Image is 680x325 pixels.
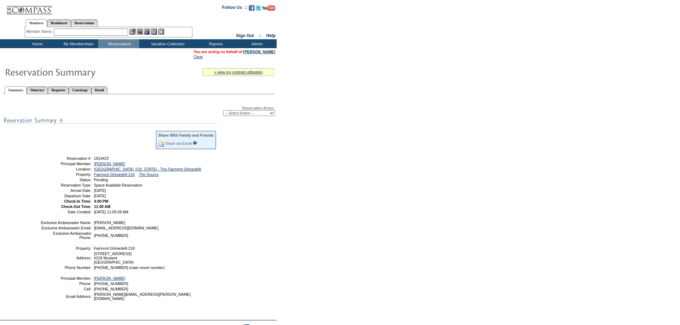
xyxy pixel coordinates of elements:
span: [PERSON_NAME][EMAIL_ADDRESS][PERSON_NAME][DOMAIN_NAME] [94,292,191,301]
img: View [137,29,143,35]
td: Status: [40,178,91,182]
a: Subscribe to our YouTube Channel [262,7,275,11]
img: Reservaton Summary [5,65,147,79]
img: Impersonate [144,29,150,35]
a: Help [266,33,276,38]
a: Itinerary [27,86,48,94]
td: Phone Number: [40,265,91,270]
td: Property: [40,246,91,250]
td: Reservations [98,39,139,48]
a: Reservations [71,19,98,27]
td: Departure Date: [40,194,91,198]
a: [PERSON_NAME] [94,276,125,280]
span: 1819423 [94,156,109,161]
span: :: [259,33,262,38]
span: [PHONE_NUMBER] [94,287,128,291]
td: Home [16,39,57,48]
span: [DATE] [94,194,106,198]
span: You are acting on behalf of: [193,50,275,54]
td: Cell: [40,287,91,291]
td: Date Created: [40,210,91,214]
a: The Source [139,172,158,177]
img: Follow us on Twitter [256,5,261,11]
img: subTtlResSummary.gif [4,116,218,125]
div: Share With Family and Friends [158,133,214,137]
span: [PERSON_NAME] [94,220,125,225]
td: Exclusive Ambassador Phone: [40,231,91,240]
span: [PHONE_NUMBER] [94,233,128,238]
span: [DATE] 11:09:28 AM [94,210,128,214]
div: Reservation Action: [4,106,275,116]
a: Members [26,19,47,27]
span: Fairmont Ghirardelli 218 [94,246,135,250]
a: [PERSON_NAME] [94,162,125,166]
span: [DATE] [94,188,106,193]
td: Property: [40,172,91,177]
img: Become our fan on Facebook [249,5,255,11]
td: Vacation Collection [139,39,195,48]
td: Arrival Date: [40,188,91,193]
strong: Check-Out Time: [61,204,91,209]
a: Follow us on Twitter [256,7,261,11]
img: Reservations [151,29,157,35]
td: Exclusive Ambassador Email: [40,226,91,230]
input: What is this? [193,141,197,145]
a: Sign Out [236,33,254,38]
a: Fairmont Ghirardelli 218 [94,172,135,177]
img: b_calculator.gif [158,29,164,35]
a: Requests [48,86,69,94]
img: b_edit.gif [130,29,136,35]
td: Admin [236,39,277,48]
span: 11:00 AM [94,204,110,209]
a: Share via Email [165,141,192,146]
td: Reservation Type: [40,183,91,187]
td: Principal Member: [40,276,91,280]
a: Residences [47,19,71,27]
td: Follow Us :: [222,4,247,13]
td: Email Address: [40,292,91,301]
img: Subscribe to our YouTube Channel [262,5,275,11]
a: [PERSON_NAME] [243,50,275,54]
td: Phone: [40,281,91,286]
span: [STREET_ADDRESS] #218 Mustard [GEOGRAPHIC_DATA] [94,252,134,264]
a: Concierge [69,86,91,94]
a: Detail [91,86,108,94]
td: Reservation #: [40,156,91,161]
span: 4:00 PM [94,199,108,203]
a: Summary [5,86,27,94]
td: Location: [40,167,91,171]
span: [PHONE_NUMBER] [94,281,128,286]
td: Exclusive Ambassador Name: [40,220,91,225]
a: Become our fan on Facebook [249,7,255,11]
td: Principal Member: [40,162,91,166]
a: » view my contract utilization [214,70,263,74]
td: My Memberships [57,39,98,48]
strong: Check-In Time: [64,199,91,203]
a: [GEOGRAPHIC_DATA], [US_STATE] - The Fairmont Ghirardelli [94,167,201,171]
a: Clear [193,55,203,59]
span: [PHONE_NUMBER] (main resort number) [94,265,165,270]
span: Space Available Reservation [94,183,142,187]
span: [EMAIL_ADDRESS][DOMAIN_NAME] [94,226,158,230]
td: Address: [40,252,91,264]
span: Pending [94,178,108,182]
td: Reports [195,39,236,48]
div: Member Name: [26,29,54,35]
